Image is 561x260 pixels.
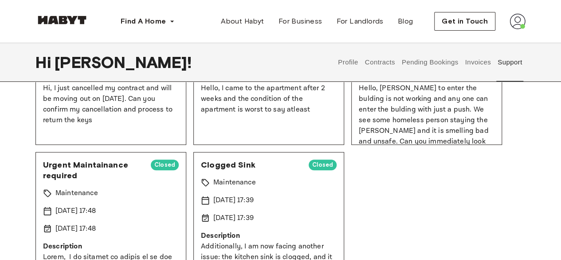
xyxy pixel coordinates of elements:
[201,231,337,241] p: Description
[329,12,390,30] a: For Landlords
[364,43,396,82] button: Contracts
[55,53,192,72] span: [PERSON_NAME] !
[391,12,420,30] a: Blog
[400,43,459,82] button: Pending Bookings
[151,160,179,169] span: Closed
[442,16,488,27] span: Get in Touch
[55,188,98,199] p: Maintenance
[213,213,254,224] p: [DATE] 17:39
[201,160,302,170] span: Clogged Sink
[55,224,96,234] p: [DATE] 17:48
[510,13,526,29] img: avatar
[221,16,264,27] span: About Habyt
[43,241,179,252] p: Description
[55,206,96,216] p: [DATE] 17:48
[35,16,89,24] img: Habyt
[213,195,254,206] p: [DATE] 17:39
[201,83,337,115] p: Hello, I came to the apartment after 2 weeks and the condition of the apartment is worst to say a...
[434,12,495,31] button: Get in Touch
[337,43,360,82] button: Profile
[398,16,413,27] span: Blog
[214,12,271,30] a: About Habyt
[213,177,256,188] p: Maintenance
[43,83,179,126] p: Hi, I just cancelled my contract and will be moving out on [DATE]. Can you confirm my cancellatio...
[35,53,55,72] span: Hi
[279,16,322,27] span: For Business
[43,160,144,181] span: Urgent Maintainance required
[271,12,330,30] a: For Business
[335,43,526,82] div: user profile tabs
[464,43,492,82] button: Invoices
[309,160,337,169] span: Closed
[336,16,383,27] span: For Landlords
[114,12,182,30] button: Find A Home
[496,43,523,82] button: Support
[359,83,494,179] p: Hello, [PERSON_NAME] to enter the bulding is not working and any one can enter the bulding with j...
[121,16,166,27] span: Find A Home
